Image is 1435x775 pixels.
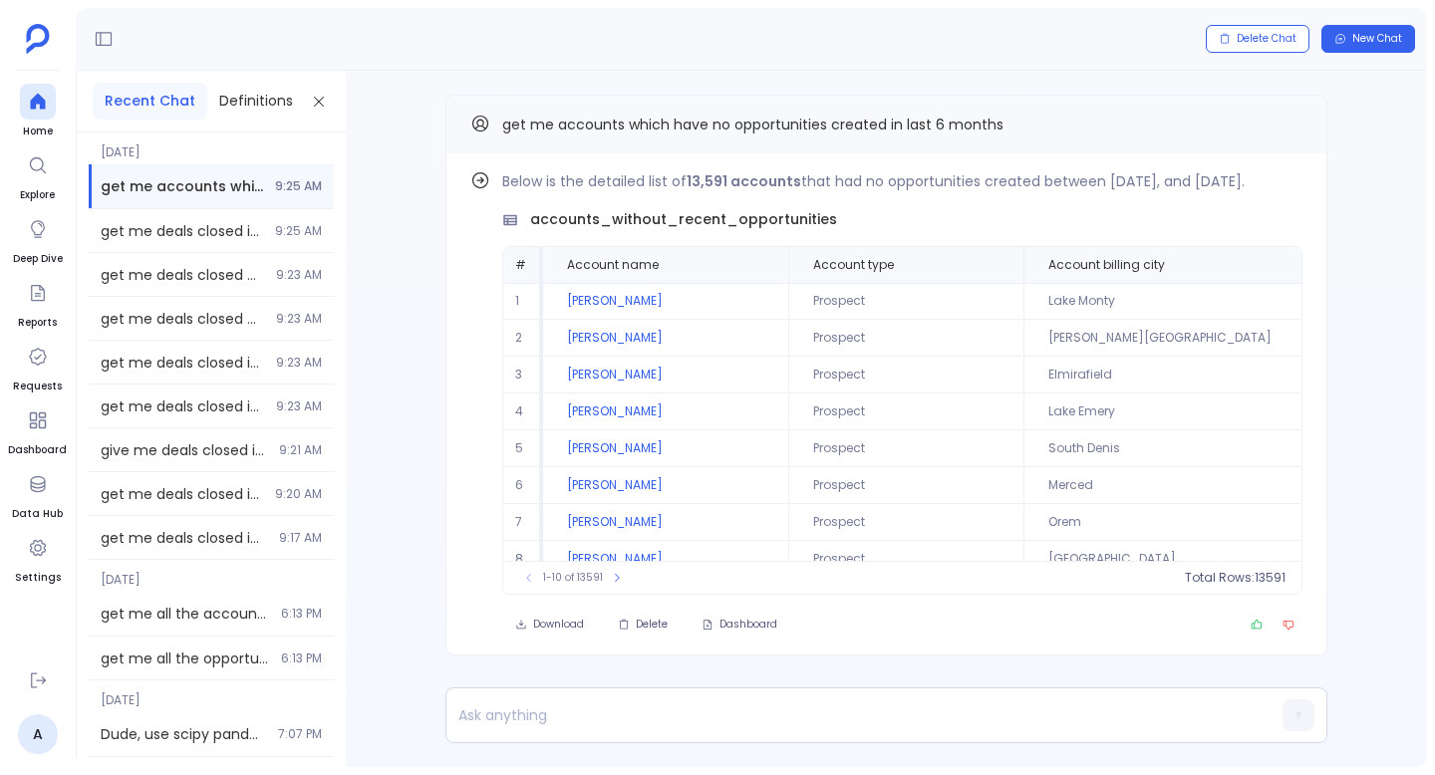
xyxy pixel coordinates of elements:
span: get me deals closed on this quarter [101,309,264,329]
span: get me deals closed in last 2 months [101,396,264,416]
span: # [515,256,526,273]
td: Lake Monty [1023,283,1301,320]
span: Download [533,618,584,632]
button: Definitions [207,83,305,120]
span: Requests [13,379,62,394]
td: [GEOGRAPHIC_DATA] [1023,541,1301,578]
button: Dashboard [689,611,790,639]
td: 6 [503,467,543,504]
span: 9:25 AM [275,223,322,239]
a: Home [20,84,56,139]
span: Total Rows: [1185,570,1255,586]
td: 7 [503,504,543,541]
span: accounts_without_recent_opportunities [530,209,837,230]
td: Elmirafield [1023,357,1301,393]
td: [PERSON_NAME] [543,320,788,357]
span: get me deals closed in this quarter [101,221,263,241]
td: Merced [1023,467,1301,504]
td: 5 [503,430,543,467]
a: Explore [20,147,56,203]
span: get me all the opportunites closed in last 4 quarters [101,648,269,668]
span: 9:25 AM [275,178,322,194]
span: 7:07 PM [278,726,322,742]
a: Dashboard [8,402,67,458]
span: Explore [20,187,56,203]
a: Data Hub [12,466,63,522]
td: Prospect [788,504,1023,541]
span: Dashboard [8,442,67,458]
span: Account billing city [1048,257,1165,273]
span: Dude, use scipy pandas library "from scipy import stats, from sklearn.preprocessing import Standa... [101,724,266,744]
span: 9:23 AM [276,355,322,371]
td: 1 [503,283,543,320]
td: [PERSON_NAME] [543,504,788,541]
button: New Chat [1321,25,1415,53]
a: Settings [15,530,61,586]
span: Delete [636,618,668,632]
td: [PERSON_NAME] [543,467,788,504]
span: Home [20,124,56,139]
td: South Denis [1023,430,1301,467]
span: 9:23 AM [276,267,322,283]
a: A [18,714,58,754]
td: Prospect [788,283,1023,320]
span: [DATE] [89,560,334,588]
span: Dashboard [719,618,777,632]
span: Delete Chat [1237,32,1296,46]
span: get me accounts which have no opportunities created in last 6 months [502,115,1004,134]
td: Prospect [788,320,1023,357]
button: Recent Chat [93,83,207,120]
span: 9:20 AM [275,486,322,502]
span: [DATE] [89,680,334,708]
p: Below is the detailed list of that had no opportunities created between [DATE], and [DATE]. [502,169,1302,193]
td: 3 [503,357,543,393]
td: Prospect [788,430,1023,467]
span: Deep Dive [13,251,63,267]
span: 13591 [1255,570,1286,586]
span: Settings [15,570,61,586]
span: Account type [813,257,894,273]
span: give me deals closed in qoq for last year [101,440,267,460]
span: Account name [567,257,659,273]
img: petavue logo [26,24,50,54]
td: Prospect [788,467,1023,504]
button: Delete [605,611,681,639]
td: Prospect [788,393,1023,430]
span: New Chat [1352,32,1402,46]
span: 9:23 AM [276,398,322,414]
span: 6:13 PM [281,650,322,666]
span: 1-10 of 13591 [543,570,603,586]
span: get me deals closed in last 2 years [101,528,267,548]
span: 9:21 AM [279,442,322,458]
td: [PERSON_NAME] [543,393,788,430]
span: get me deals closed in last year Q 2 [101,484,263,504]
td: Orem [1023,504,1301,541]
strong: 13,591 accounts [687,171,801,191]
a: Requests [13,339,62,394]
span: [DATE] [89,132,334,160]
a: Reports [18,275,57,331]
td: [PERSON_NAME] [543,283,788,320]
td: [PERSON_NAME][GEOGRAPHIC_DATA] [1023,320,1301,357]
span: 9:17 AM [279,530,322,546]
span: get me deals closed on last and this quarter [101,265,264,285]
td: Prospect [788,541,1023,578]
td: Prospect [788,357,1023,393]
span: get me accounts which have no opportunities created in last 6 months [101,176,263,196]
span: 6:13 PM [281,606,322,622]
button: Delete Chat [1206,25,1309,53]
td: 4 [503,393,543,430]
span: get me all the accounts created in last quarter [101,604,269,624]
td: [PERSON_NAME] [543,430,788,467]
td: 2 [503,320,543,357]
span: 9:23 AM [276,311,322,327]
button: Download [502,611,597,639]
span: Reports [18,315,57,331]
a: Deep Dive [13,211,63,267]
td: Lake Emery [1023,393,1301,430]
td: [PERSON_NAME] [543,357,788,393]
td: 8 [503,541,543,578]
span: get me deals closed in next quarter [101,353,264,373]
td: [PERSON_NAME] [543,541,788,578]
span: Data Hub [12,506,63,522]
